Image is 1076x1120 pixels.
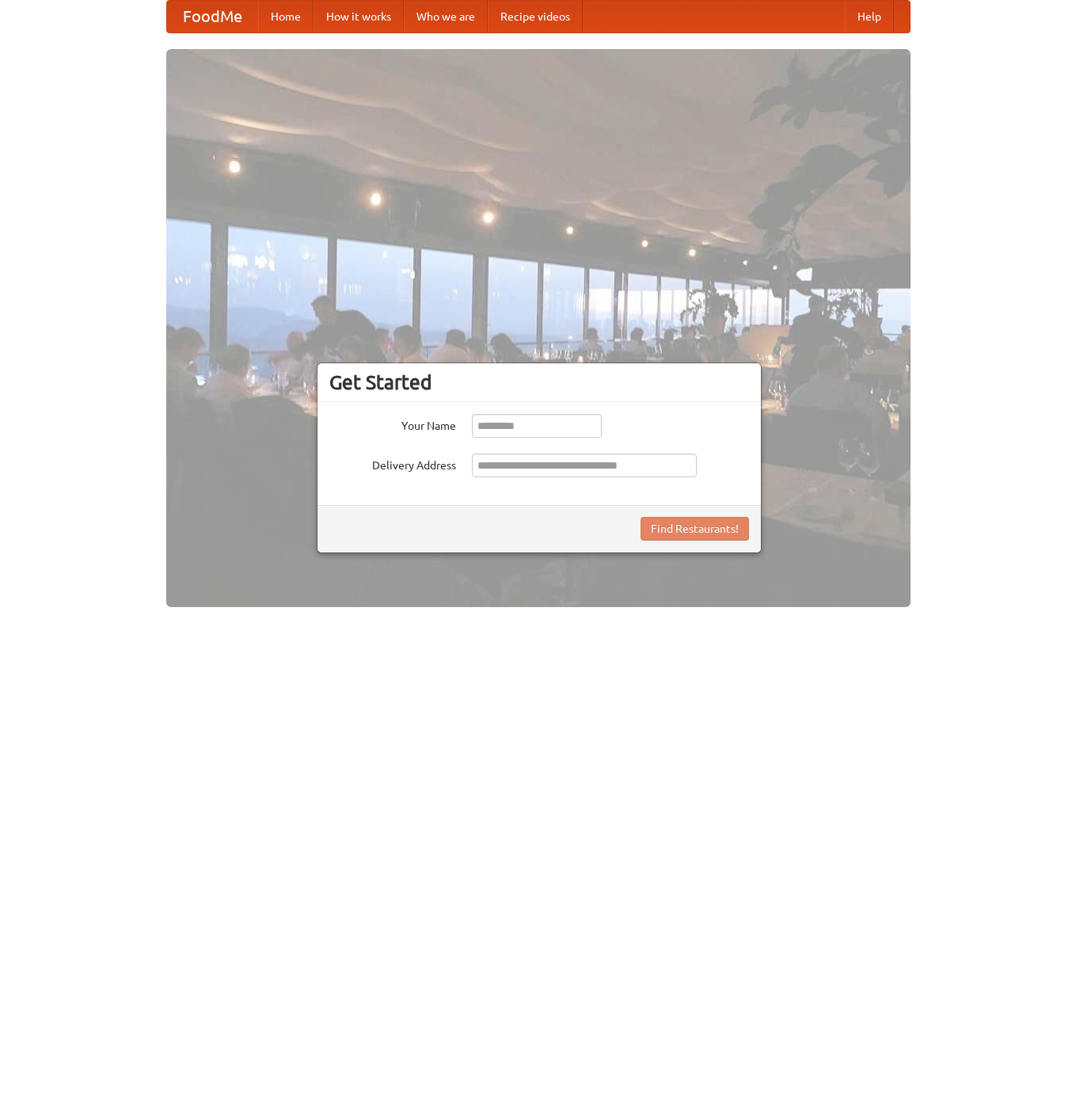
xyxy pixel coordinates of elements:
[845,1,894,32] a: Help
[167,1,258,32] a: FoodMe
[314,1,404,32] a: How it works
[641,517,749,541] button: Find Restaurants!
[488,1,583,32] a: Recipe videos
[329,414,456,434] label: Your Name
[329,370,749,394] h3: Get Started
[329,454,456,473] label: Delivery Address
[404,1,488,32] a: Who we are
[258,1,314,32] a: Home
